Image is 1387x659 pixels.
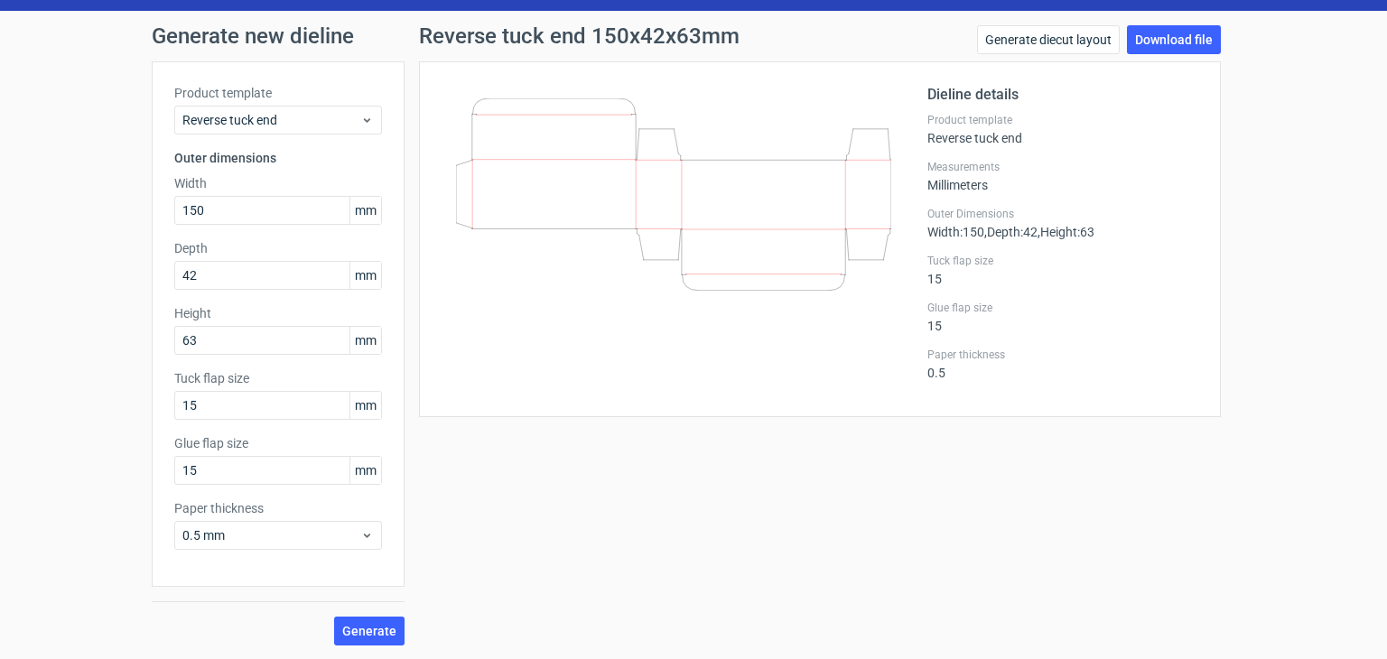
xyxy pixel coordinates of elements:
[349,457,381,484] span: mm
[174,149,382,167] h3: Outer dimensions
[927,301,1198,315] label: Glue flap size
[927,160,1198,174] label: Measurements
[182,111,360,129] span: Reverse tuck end
[174,434,382,452] label: Glue flap size
[174,239,382,257] label: Depth
[927,348,1198,362] label: Paper thickness
[419,25,740,47] h1: Reverse tuck end 150x42x63mm
[927,84,1198,106] h2: Dieline details
[984,225,1038,239] span: , Depth : 42
[1038,225,1094,239] span: , Height : 63
[174,499,382,517] label: Paper thickness
[927,113,1198,145] div: Reverse tuck end
[1127,25,1221,54] a: Download file
[349,392,381,419] span: mm
[927,225,984,239] span: Width : 150
[927,301,1198,333] div: 15
[182,526,360,544] span: 0.5 mm
[152,25,1235,47] h1: Generate new dieline
[927,348,1198,380] div: 0.5
[349,197,381,224] span: mm
[174,84,382,102] label: Product template
[349,327,381,354] span: mm
[927,254,1198,268] label: Tuck flap size
[174,369,382,387] label: Tuck flap size
[349,262,381,289] span: mm
[174,304,382,322] label: Height
[342,625,396,637] span: Generate
[927,160,1198,192] div: Millimeters
[927,113,1198,127] label: Product template
[927,207,1198,221] label: Outer Dimensions
[977,25,1120,54] a: Generate diecut layout
[174,174,382,192] label: Width
[927,254,1198,286] div: 15
[334,617,405,645] button: Generate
